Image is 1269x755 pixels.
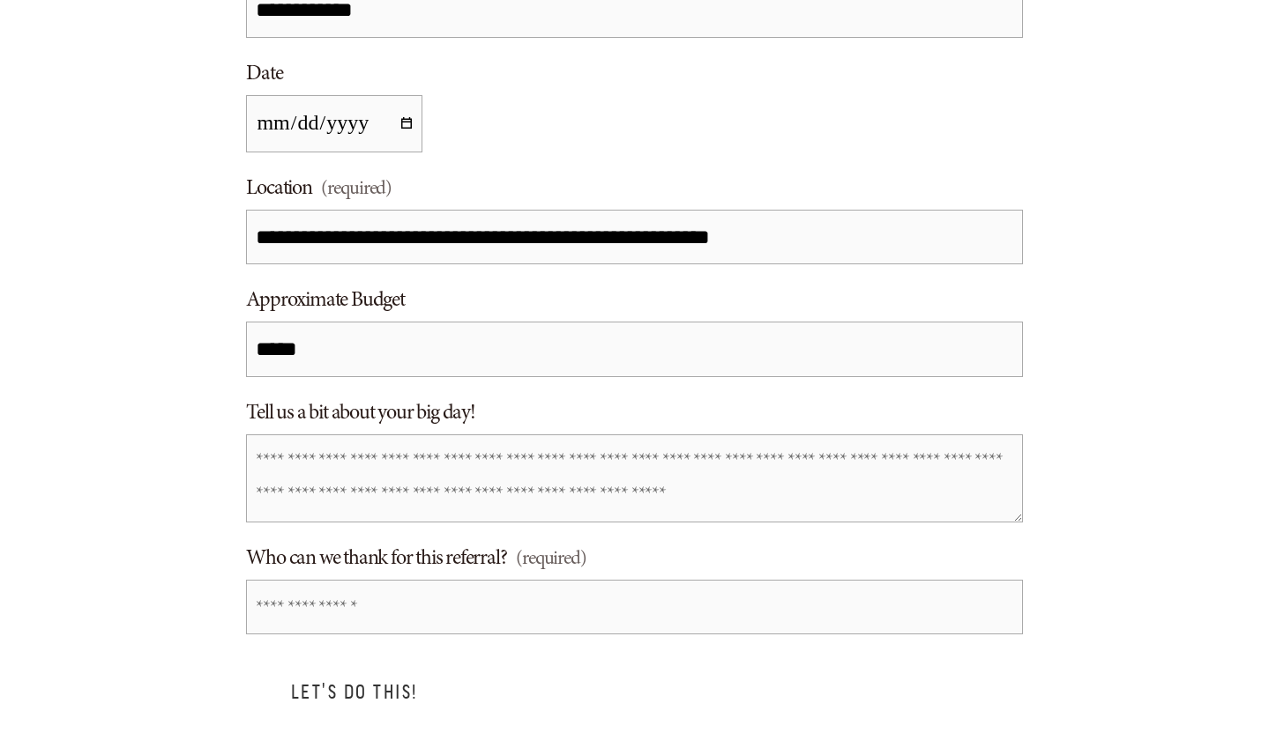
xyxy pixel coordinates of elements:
[246,652,462,729] button: Let's do This!Let's do This!
[291,680,418,702] span: Let's do This!
[321,172,392,205] span: (required)
[516,542,586,575] span: (required)
[246,282,404,318] span: Approximate Budget
[246,170,311,206] span: Location
[246,56,282,92] span: Date
[246,540,506,576] span: Who can we thank for this referral?
[246,395,474,431] span: Tell us a bit about your big day!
